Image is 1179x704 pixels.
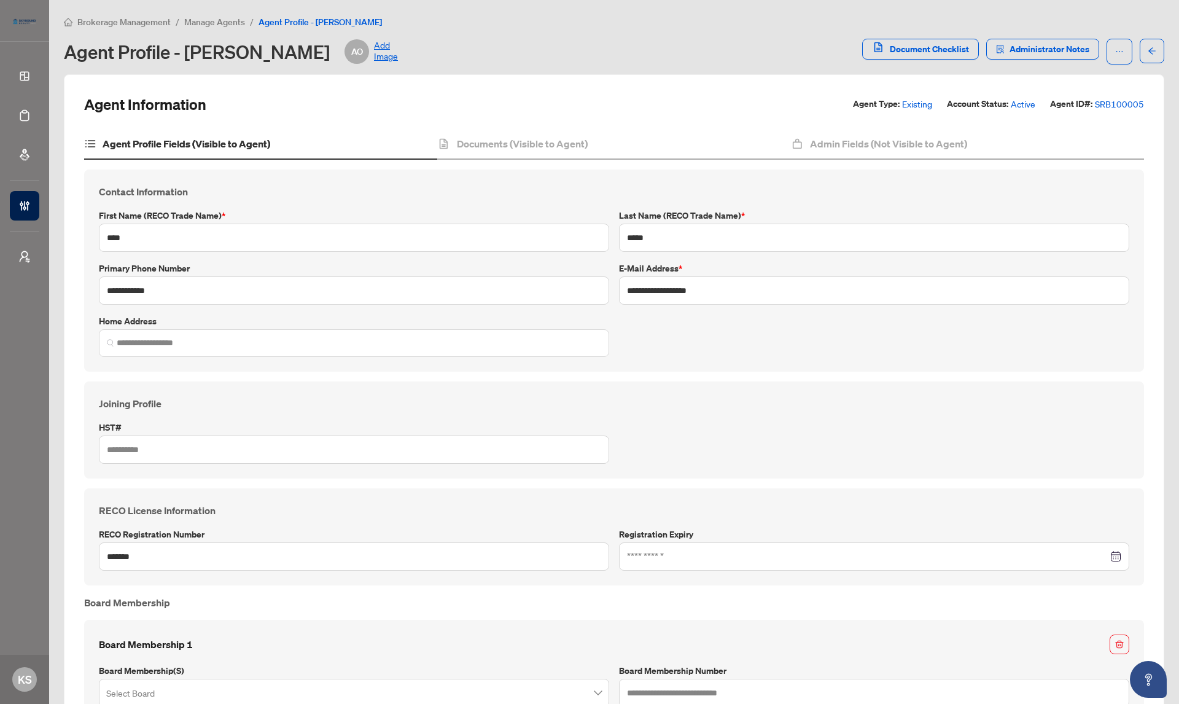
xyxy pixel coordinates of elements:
[176,15,179,29] li: /
[902,97,932,111] span: Existing
[107,339,114,346] img: search_icon
[99,209,609,222] label: First Name (RECO Trade Name)
[99,664,609,678] label: Board Membership(s)
[184,17,245,28] span: Manage Agents
[1095,97,1144,111] span: SRB100005
[250,15,254,29] li: /
[99,421,609,434] label: HST#
[18,671,32,688] span: KS
[351,45,363,58] span: AO
[862,39,979,60] button: Document Checklist
[890,39,969,59] span: Document Checklist
[77,17,171,28] span: Brokerage Management
[986,39,1099,60] button: Administrator Notes
[1010,39,1089,59] span: Administrator Notes
[1115,47,1124,56] span: ellipsis
[99,503,1129,518] h4: RECO License Information
[18,251,31,263] span: user-switch
[99,528,609,541] label: RECO Registration Number
[103,136,270,151] h4: Agent Profile Fields (Visible to Agent)
[1050,97,1092,111] label: Agent ID#:
[99,262,609,275] label: Primary Phone Number
[947,97,1008,111] label: Account Status:
[457,136,588,151] h4: Documents (Visible to Agent)
[64,18,72,26] span: home
[64,39,398,64] div: Agent Profile - [PERSON_NAME]
[99,315,609,328] label: Home Address
[374,39,398,64] span: Add Image
[619,262,1129,275] label: E-mail Address
[259,17,382,28] span: Agent Profile - [PERSON_NAME]
[10,15,39,28] img: logo
[99,396,1129,411] h4: Joining Profile
[84,595,1144,610] h4: Board Membership
[996,45,1005,53] span: solution
[619,664,1129,678] label: Board Membership Number
[619,528,1129,541] label: Registration Expiry
[1130,661,1167,698] button: Open asap
[84,95,206,114] h2: Agent Information
[1011,97,1035,111] span: Active
[1148,47,1156,55] span: arrow-left
[619,209,1129,222] label: Last Name (RECO Trade Name)
[99,184,1129,199] h4: Contact Information
[810,136,967,151] h4: Admin Fields (Not Visible to Agent)
[853,97,900,111] label: Agent Type:
[99,637,193,652] h4: Board Membership 1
